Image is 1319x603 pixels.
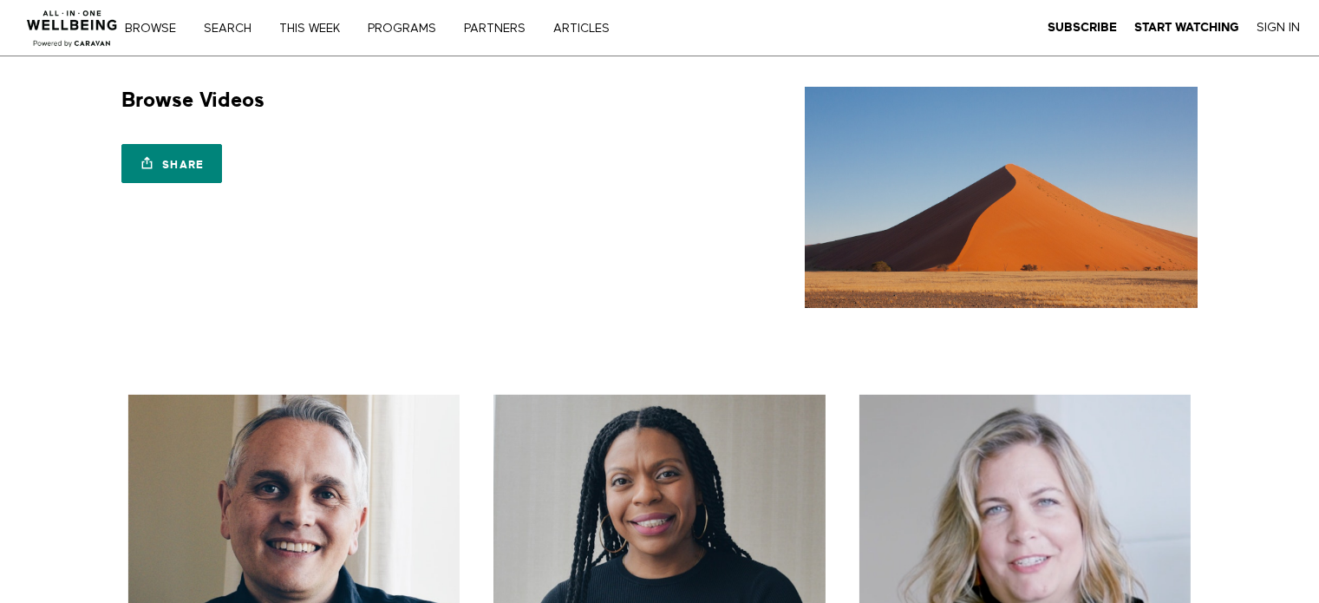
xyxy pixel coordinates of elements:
[362,23,454,35] a: PROGRAMS
[805,87,1198,308] img: Browse Videos
[119,23,194,35] a: Browse
[121,144,222,183] a: Share
[547,23,628,35] a: ARTICLES
[1134,20,1239,36] a: Start Watching
[137,19,645,36] nav: Primary
[1048,21,1117,34] strong: Subscribe
[273,23,358,35] a: THIS WEEK
[1257,20,1300,36] a: Sign In
[1134,21,1239,34] strong: Start Watching
[458,23,544,35] a: PARTNERS
[1048,20,1117,36] a: Subscribe
[121,87,264,114] h1: Browse Videos
[198,23,270,35] a: Search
